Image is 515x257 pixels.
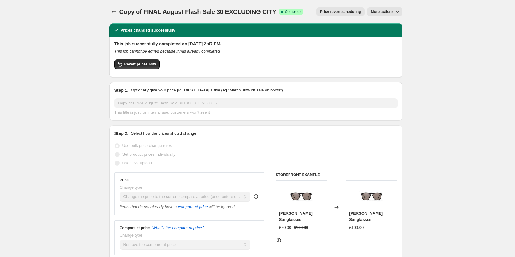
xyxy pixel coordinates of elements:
[209,204,236,209] i: will be ignored.
[279,211,313,222] span: [PERSON_NAME] Sunglasses
[279,225,291,231] div: £70.00
[285,9,301,14] span: Complete
[120,204,177,209] i: Items that do not already have a
[371,9,393,14] span: More actions
[119,8,276,15] span: Copy of FINAL August Flash Sale 30 EXCLUDING CITY
[122,161,152,165] span: Use CSV upload
[121,27,175,33] h2: Prices changed successfully
[349,225,364,231] div: £100.00
[253,193,259,200] div: help
[349,211,383,222] span: [PERSON_NAME] Sunglasses
[289,184,314,209] img: 32066-C1_1_80x.jpg
[114,87,129,93] h2: Step 1.
[120,233,142,238] span: Change type
[124,62,156,67] span: Revert prices now
[109,7,118,16] button: Price change jobs
[131,87,283,93] p: Optionally give your price [MEDICAL_DATA] a title (eg "March 30% off sale on boots")
[359,184,384,209] img: 32066-C1_1_80x.jpg
[114,41,398,47] h2: This job successfully completed on [DATE] 2:47 PM.
[114,49,221,53] i: This job cannot be edited because it has already completed.
[320,9,361,14] span: Price revert scheduling
[152,225,204,230] button: What's the compare at price?
[131,130,196,137] p: Select how the prices should change
[120,225,150,230] h3: Compare at price
[120,178,129,183] h3: Price
[122,152,175,157] span: Set product prices individually
[178,204,208,209] button: compare at price
[316,7,365,16] button: Price revert scheduling
[114,59,160,69] button: Revert prices now
[114,98,398,108] input: 30% off holiday sale
[114,130,129,137] h2: Step 2.
[276,172,398,177] h6: STOREFRONT EXAMPLE
[294,225,308,231] strike: £100.00
[120,185,142,190] span: Change type
[114,110,210,115] span: This title is just for internal use, customers won't see it
[122,143,172,148] span: Use bulk price change rules
[367,7,402,16] button: More actions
